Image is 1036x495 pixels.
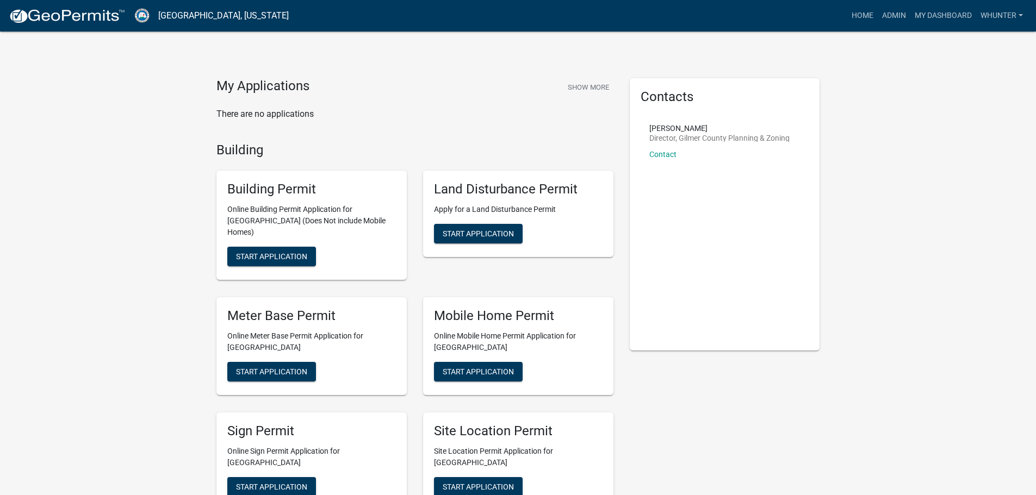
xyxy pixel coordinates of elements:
button: Start Application [434,362,523,381]
p: Online Meter Base Permit Application for [GEOGRAPHIC_DATA] [227,330,396,353]
h5: Contacts [641,89,809,105]
a: Contact [649,150,677,159]
p: Site Location Permit Application for [GEOGRAPHIC_DATA] [434,446,603,468]
a: [GEOGRAPHIC_DATA], [US_STATE] [158,7,289,25]
img: Gilmer County, Georgia [134,8,150,23]
p: [PERSON_NAME] [649,124,790,132]
a: Admin [878,5,910,26]
h4: My Applications [216,78,309,95]
h5: Land Disturbance Permit [434,181,603,197]
p: Online Mobile Home Permit Application for [GEOGRAPHIC_DATA] [434,330,603,353]
p: Director, Gilmer County Planning & Zoning [649,134,790,142]
p: Online Sign Permit Application for [GEOGRAPHIC_DATA] [227,446,396,468]
span: Start Application [443,367,514,375]
span: Start Application [236,367,307,375]
a: My Dashboard [910,5,976,26]
h5: Sign Permit [227,423,396,439]
span: Start Application [236,482,307,491]
span: Start Application [443,482,514,491]
button: Start Application [227,362,316,381]
h4: Building [216,142,613,158]
h5: Site Location Permit [434,423,603,439]
p: There are no applications [216,108,613,121]
h5: Building Permit [227,181,396,197]
button: Start Application [227,247,316,266]
p: Online Building Permit Application for [GEOGRAPHIC_DATA] (Does Not include Mobile Homes) [227,204,396,238]
span: Start Application [443,229,514,238]
p: Apply for a Land Disturbance Permit [434,204,603,215]
button: Start Application [434,224,523,243]
span: Start Application [236,252,307,261]
h5: Meter Base Permit [227,308,396,324]
a: whunter [976,5,1027,26]
a: Home [847,5,878,26]
button: Show More [563,78,613,96]
h5: Mobile Home Permit [434,308,603,324]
